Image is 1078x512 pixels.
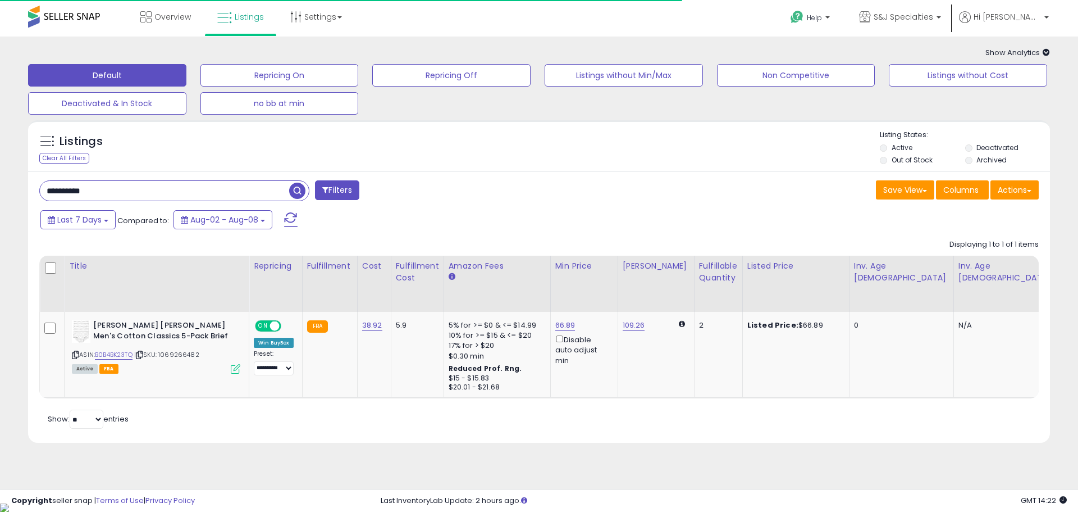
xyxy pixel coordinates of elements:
button: Columns [936,180,989,200]
button: Deactivated & In Stock [28,92,186,115]
div: 0 [854,320,945,330]
div: $15 - $15.83 [449,374,542,383]
div: Preset: [254,350,294,375]
b: [PERSON_NAME] [PERSON_NAME] Men's Cotton Classics 5-Pack Brief [93,320,230,344]
div: Min Price [555,260,613,272]
b: Reduced Prof. Rng. [449,364,522,373]
b: Listed Price: [747,320,798,330]
a: Terms of Use [96,495,144,506]
label: Archived [976,155,1007,165]
div: ASIN: [72,320,240,373]
span: All listings currently available for purchase on Amazon [72,364,98,374]
div: Disable auto adjust min [555,333,609,366]
div: Listed Price [747,260,844,272]
div: 2 [699,320,734,330]
a: Hi [PERSON_NAME] [959,11,1049,37]
span: S&J Specialties [874,11,933,22]
h5: Listings [60,134,103,149]
span: Listings [235,11,264,22]
div: Clear All Filters [39,153,89,164]
div: Inv. Age [DEMOGRAPHIC_DATA] [854,260,949,284]
button: no bb at min [200,92,359,115]
div: Win BuyBox [254,338,294,348]
span: | SKU: 1069266482 [134,350,199,359]
a: 38.92 [362,320,382,331]
button: Actions [990,180,1039,200]
div: $66.89 [747,320,841,330]
a: Privacy Policy [145,495,195,506]
span: Hi [PERSON_NAME] [974,11,1041,22]
div: Displaying 1 to 1 of 1 items [949,239,1039,250]
span: FBA [99,364,118,374]
p: Listing States: [880,130,1049,141]
div: Fulfillment Cost [396,260,439,284]
div: Amazon Fees [449,260,546,272]
strong: Copyright [11,495,52,506]
div: $20.01 - $21.68 [449,383,542,392]
button: Listings without Cost [889,64,1047,87]
a: Help [782,2,841,37]
div: Fulfillment [307,260,353,272]
span: Help [807,13,822,22]
span: Last 7 Days [57,214,102,225]
i: Get Help [790,10,804,24]
div: $0.30 min [449,351,542,361]
button: Aug-02 - Aug-08 [173,210,272,229]
button: Default [28,64,186,87]
div: Repricing [254,260,298,272]
span: Aug-02 - Aug-08 [190,214,258,225]
button: Repricing Off [372,64,531,87]
span: OFF [280,321,298,331]
div: Fulfillable Quantity [699,260,738,284]
div: 17% for > $20 [449,341,542,351]
div: seller snap | | [11,496,195,506]
a: 109.26 [623,320,645,331]
label: Deactivated [976,143,1018,152]
button: Save View [876,180,934,200]
div: Cost [362,260,386,272]
button: Filters [315,180,359,200]
a: B0B4BK23TQ [95,350,133,360]
div: 5% for >= $0 & <= $14.99 [449,320,542,330]
button: Listings without Min/Max [545,64,703,87]
span: Overview [154,11,191,22]
div: 10% for >= $15 & <= $20 [449,330,542,341]
div: Inv. Age [DEMOGRAPHIC_DATA] [958,260,1053,284]
button: Repricing On [200,64,359,87]
div: Title [69,260,244,272]
button: Non Competitive [717,64,875,87]
div: N/A [958,320,1049,330]
a: 66.89 [555,320,575,331]
span: Columns [943,184,979,196]
span: ON [256,321,270,331]
span: Show Analytics [985,47,1050,58]
img: 31WgxH-usAL._SL40_.jpg [72,320,90,343]
div: Last InventoryLab Update: 2 hours ago. [381,496,1067,506]
small: Amazon Fees. [449,272,455,282]
label: Out of Stock [892,155,933,165]
span: Compared to: [117,215,169,226]
label: Active [892,143,912,152]
div: [PERSON_NAME] [623,260,689,272]
span: 2025-08-17 14:22 GMT [1021,495,1067,506]
span: Show: entries [48,414,129,424]
button: Last 7 Days [40,210,116,229]
small: FBA [307,320,328,333]
div: 5.9 [396,320,435,330]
